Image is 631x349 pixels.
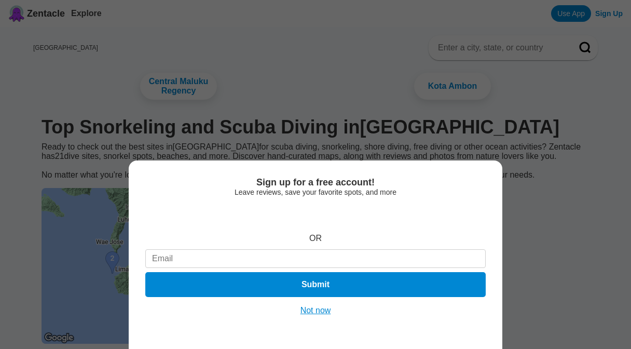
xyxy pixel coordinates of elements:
[145,249,486,268] input: Email
[297,305,334,316] button: Not now
[145,177,486,188] div: Sign up for a free account!
[309,234,322,243] div: OR
[145,272,486,297] button: Submit
[145,188,486,196] div: Leave reviews, save your favorite spots, and more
